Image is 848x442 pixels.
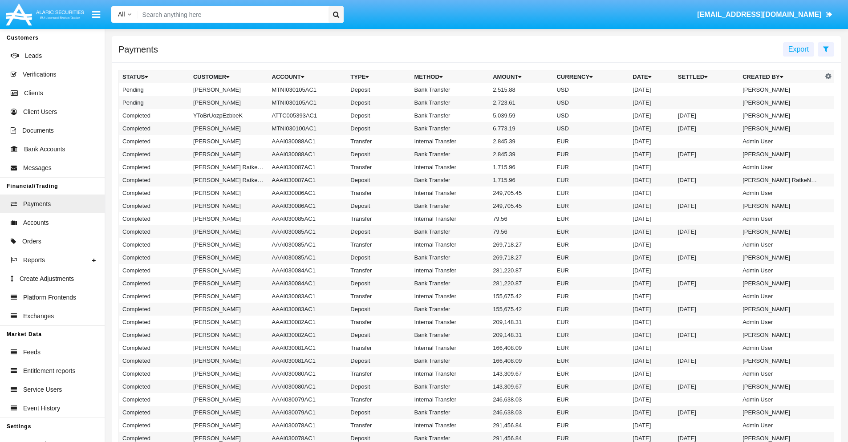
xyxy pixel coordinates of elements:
td: [PERSON_NAME] [739,83,823,96]
td: [PERSON_NAME] [739,148,823,161]
td: 5,039.59 [489,109,553,122]
td: [PERSON_NAME] [739,225,823,238]
td: [PERSON_NAME] [190,251,268,264]
td: Completed [119,225,190,238]
td: [PERSON_NAME] [739,380,823,393]
td: Bank Transfer [411,174,490,187]
td: EUR [553,212,629,225]
td: YToBrUozpEzbbeK [190,109,268,122]
td: Completed [119,354,190,367]
td: Deposit [347,354,410,367]
span: Accounts [23,218,49,227]
td: 155,675.42 [489,290,553,303]
td: Bank Transfer [411,380,490,393]
td: 143,309.67 [489,380,553,393]
td: [PERSON_NAME] [190,135,268,148]
td: Internal Transfer [411,341,490,354]
td: Completed [119,303,190,316]
td: 249,705.45 [489,199,553,212]
span: Feeds [23,348,41,357]
td: [DATE] [629,406,674,419]
td: [PERSON_NAME] [190,96,268,109]
td: 291,456.84 [489,419,553,432]
td: Deposit [347,83,410,96]
td: 155,675.42 [489,303,553,316]
span: Clients [24,89,43,98]
td: Transfer [347,161,410,174]
td: AAAI030084AC1 [268,277,347,290]
td: [PERSON_NAME] [739,199,823,212]
td: 143,309.67 [489,367,553,380]
td: Internal Transfer [411,161,490,174]
td: [DATE] [629,174,674,187]
td: [DATE] [674,225,739,238]
td: [PERSON_NAME] [190,148,268,161]
td: EUR [553,277,629,290]
td: EUR [553,380,629,393]
td: [DATE] [629,83,674,96]
span: Messages [23,163,52,173]
td: Admin User [739,161,823,174]
td: Admin User [739,238,823,251]
td: Bank Transfer [411,225,490,238]
td: Completed [119,251,190,264]
td: Deposit [347,96,410,109]
td: Bank Transfer [411,406,490,419]
td: AAAI030087AC1 [268,161,347,174]
td: [PERSON_NAME] [739,303,823,316]
td: AAAI030079AC1 [268,393,347,406]
td: 209,148.31 [489,316,553,328]
td: [PERSON_NAME] [190,199,268,212]
td: Internal Transfer [411,135,490,148]
td: Bank Transfer [411,122,490,135]
td: Completed [119,277,190,290]
td: Completed [119,238,190,251]
td: [PERSON_NAME] [190,264,268,277]
span: Entitlement reports [23,366,76,376]
td: [DATE] [629,303,674,316]
td: [DATE] [674,174,739,187]
td: AAAI030088AC1 [268,135,347,148]
td: [DATE] [629,380,674,393]
td: Completed [119,290,190,303]
td: Transfer [347,264,410,277]
td: [PERSON_NAME] [190,122,268,135]
td: [DATE] [674,122,739,135]
th: Created By [739,70,823,84]
td: [DATE] [674,354,739,367]
td: Bank Transfer [411,96,490,109]
td: 269,718.27 [489,238,553,251]
td: 249,705.45 [489,187,553,199]
td: [DATE] [674,328,739,341]
span: [EMAIL_ADDRESS][DOMAIN_NAME] [697,11,821,18]
td: Completed [119,419,190,432]
span: Exchanges [23,312,54,321]
td: AAAI030078AC1 [268,419,347,432]
td: Bank Transfer [411,199,490,212]
td: EUR [553,328,629,341]
td: 281,220.87 [489,277,553,290]
td: EUR [553,251,629,264]
td: [DATE] [629,419,674,432]
td: 79.56 [489,225,553,238]
td: Deposit [347,251,410,264]
td: [PERSON_NAME] [190,393,268,406]
td: EUR [553,161,629,174]
td: Deposit [347,303,410,316]
span: Client Users [23,107,57,117]
span: Service Users [23,385,62,394]
td: Transfer [347,341,410,354]
input: Search [138,6,325,23]
td: [PERSON_NAME] [190,380,268,393]
td: AAAI030085AC1 [268,225,347,238]
td: AAAI030085AC1 [268,251,347,264]
td: Bank Transfer [411,148,490,161]
td: [PERSON_NAME] [190,406,268,419]
td: Bank Transfer [411,109,490,122]
td: [PERSON_NAME] [190,328,268,341]
td: [PERSON_NAME] [190,341,268,354]
span: Payments [23,199,51,209]
td: AAAI030085AC1 [268,238,347,251]
td: [PERSON_NAME] [190,354,268,367]
td: [DATE] [629,161,674,174]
